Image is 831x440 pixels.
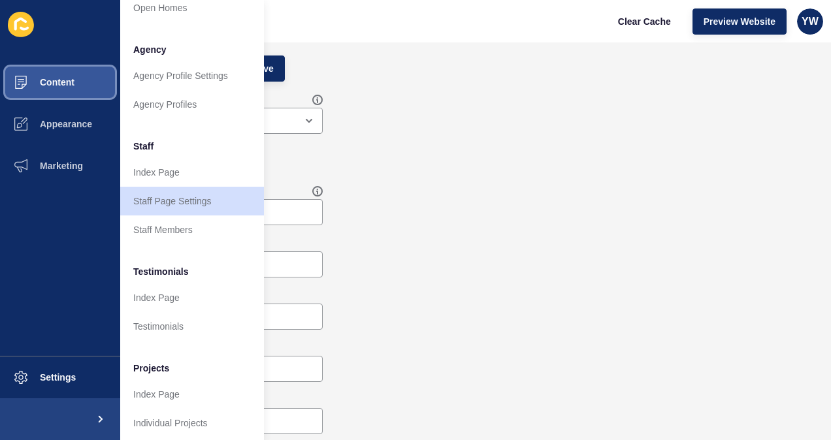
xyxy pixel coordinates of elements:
[120,158,264,187] a: Index Page
[133,265,189,278] span: Testimonials
[120,409,264,437] a: Individual Projects
[692,8,787,35] button: Preview Website
[133,43,167,56] span: Agency
[120,61,264,90] a: Agency Profile Settings
[133,140,154,153] span: Staff
[120,380,264,409] a: Index Page
[133,362,169,375] span: Projects
[704,15,775,28] span: Preview Website
[120,283,264,312] a: Index Page
[252,62,274,75] span: Save
[802,15,819,28] span: YW
[607,8,682,35] button: Clear Cache
[120,312,264,341] a: Testimonials
[120,187,264,215] a: Staff Page Settings
[120,215,264,244] a: Staff Members
[618,15,671,28] span: Clear Cache
[120,90,264,119] a: Agency Profiles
